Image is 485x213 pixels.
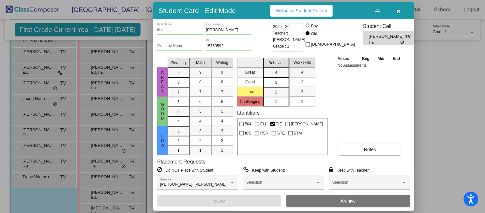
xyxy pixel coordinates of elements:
span: 2 [301,89,303,95]
span: 4 [275,70,277,76]
span: [DEMOGRAPHIC_DATA] [311,40,355,48]
button: Save [157,195,281,207]
span: 3 [199,128,202,134]
label: = Keep with Teacher: [329,167,370,173]
span: ICS [245,129,251,137]
label: = Do NOT Place with Student: [157,167,214,173]
span: [PERSON_NAME] [291,120,323,128]
span: STM [294,129,302,137]
span: 6 [177,99,180,105]
span: 3 [301,79,303,85]
span: Great [159,71,165,93]
span: Good [159,102,165,121]
span: 5 [199,108,202,114]
span: 4 [221,118,223,124]
span: TIE [276,120,282,128]
th: Beg [358,55,373,62]
span: 8 [221,79,223,85]
label: Placement Requests [157,159,205,165]
span: 9 [221,69,223,75]
div: Boy [311,23,318,29]
button: Notes [339,144,401,155]
span: 7 [177,89,180,95]
span: 8 [199,79,202,85]
span: 4 [301,69,303,75]
span: 3 [177,128,180,134]
span: Math [196,60,205,65]
span: 2 [221,138,223,144]
span: 8 [177,79,180,85]
th: Mid [374,55,388,62]
span: 6 [199,99,202,105]
h3: Student Cell [363,23,420,29]
span: 9 [199,69,202,75]
span: 1 [301,99,303,105]
button: Archive [286,195,410,207]
span: ELL [260,120,267,128]
span: [PERSON_NAME], [PERSON_NAME] [160,182,227,187]
span: Historical Student Record [276,8,327,13]
td: No Assessments [336,62,404,69]
span: Notes [364,147,376,152]
span: Archive [341,198,356,204]
span: 2 [177,138,180,144]
span: 2 [275,89,277,95]
span: 4 [177,119,180,124]
button: Historical Student Record [270,5,333,17]
div: Girl [311,31,317,37]
span: 5 [221,108,223,114]
span: 1 [199,148,202,153]
span: TIE [369,40,401,45]
span: STE [277,129,285,137]
label: Identifiers [237,110,260,116]
span: 2 [199,138,202,144]
span: 4 [199,118,202,124]
span: 7 [199,89,202,95]
span: Low [159,134,165,148]
input: Enter ID [206,44,252,49]
span: Save [213,198,225,204]
span: RSR [260,129,268,137]
span: 1 [221,148,223,153]
span: Behavior [268,60,284,66]
h3: Student Card - Edit Mode [159,7,236,15]
span: 3 [275,79,277,85]
span: Teacher: [PERSON_NAME] [273,30,305,43]
span: 504 [245,120,251,128]
span: Reading [171,60,186,66]
span: [PERSON_NAME] [369,33,405,40]
span: TV [405,33,414,40]
span: 6 [221,99,223,105]
input: goes by name [157,44,203,49]
span: Grade : 1 [273,43,289,50]
span: 1 [177,148,180,153]
span: 2025 - 26 [273,23,290,30]
span: 7 [221,89,223,95]
th: End [388,55,404,62]
span: Writing [216,60,228,65]
span: 1 [275,99,277,105]
th: Asses [336,55,358,62]
label: = Keep with Student: [243,167,285,173]
span: 9 [177,70,180,76]
span: Workskills [294,60,311,65]
span: 5 [177,109,180,115]
span: 3 [221,128,223,134]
